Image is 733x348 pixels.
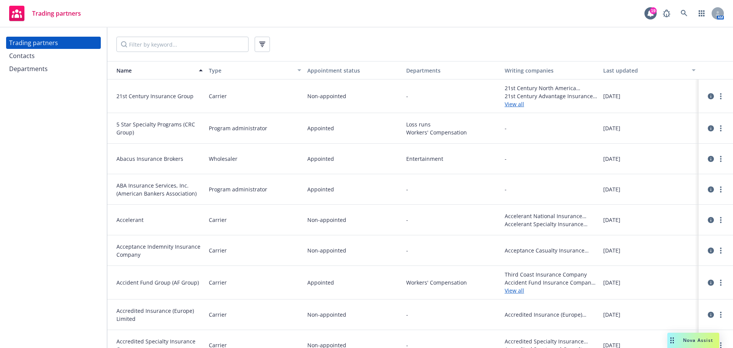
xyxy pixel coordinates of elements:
[603,246,620,254] span: [DATE]
[505,278,597,286] span: Accident Fund Insurance Company of America
[716,185,725,194] a: more
[406,185,408,193] span: -
[505,185,507,193] span: -
[304,61,403,79] button: Appointment status
[505,84,597,92] span: 21st Century North America Insurance Company
[307,311,346,319] span: Non-appointed
[716,215,725,225] a: more
[209,92,227,100] span: Carrier
[6,3,84,24] a: Trading partners
[116,307,203,323] span: Accredited Insurance (Europe) Limited
[406,155,499,163] span: Entertainment
[505,66,597,74] div: Writing companies
[505,124,507,132] span: -
[209,278,227,286] span: Carrier
[716,154,725,163] a: more
[502,61,600,79] button: Writing companies
[505,286,597,295] a: View all
[505,337,597,345] span: Accredited Specialty Insurance Company
[206,61,304,79] button: Type
[307,246,346,254] span: Non-appointed
[6,63,101,75] a: Departments
[505,92,597,100] span: 21st Century Advantage Insurance Company
[505,212,597,220] span: Accelerant National Insurance Company
[706,246,715,255] a: circleInformation
[6,50,101,62] a: Contacts
[667,333,677,348] div: Drag to move
[505,270,597,278] span: Third Coast Insurance Company
[307,278,334,286] span: Appointed
[406,311,408,319] span: -
[9,37,58,49] div: Trading partners
[107,61,206,79] button: Name
[209,185,267,193] span: Program administrator
[716,92,725,101] a: more
[505,155,507,163] span: -
[116,243,203,259] span: Acceptance Indemnity Insurance Company
[706,154,715,163] a: circleInformation
[9,63,48,75] div: Departments
[6,37,101,49] a: Trading partners
[676,6,692,21] a: Search
[706,278,715,287] a: circleInformation
[32,10,81,16] span: Trading partners
[706,124,715,133] a: circleInformation
[505,246,597,254] span: Acceptance Casualty Insurance Company
[600,61,699,79] button: Last updated
[116,92,203,100] span: 21st Century Insurance Group
[307,185,334,193] span: Appointed
[650,7,657,14] div: 19
[406,216,408,224] span: -
[116,155,203,163] span: Abacus Insurance Brokers
[603,155,620,163] span: [DATE]
[406,278,499,286] span: Workers' Compensation
[716,310,725,319] a: more
[406,66,499,74] div: Departments
[209,66,293,74] div: Type
[406,120,499,128] span: Loss runs
[403,61,502,79] button: Departments
[307,124,334,132] span: Appointed
[505,311,597,319] span: Accredited Insurance (Europe) Limited
[505,100,597,108] a: View all
[9,50,35,62] div: Contacts
[209,124,267,132] span: Program administrator
[209,216,227,224] span: Carrier
[716,246,725,255] a: more
[603,124,620,132] span: [DATE]
[706,185,715,194] a: circleInformation
[307,66,400,74] div: Appointment status
[209,311,227,319] span: Carrier
[603,92,620,100] span: [DATE]
[307,216,346,224] span: Non-appointed
[706,215,715,225] a: circleInformation
[307,155,334,163] span: Appointed
[406,246,408,254] span: -
[307,92,346,100] span: Non-appointed
[110,66,194,74] div: Name
[116,120,203,136] span: 5 Star Specialty Programs (CRC Group)
[716,278,725,287] a: more
[603,311,620,319] span: [DATE]
[406,92,408,100] span: -
[116,278,203,286] span: Accident Fund Group (AF Group)
[659,6,674,21] a: Report a Bug
[406,128,499,136] span: Workers' Compensation
[603,185,620,193] span: [DATE]
[667,333,719,348] button: Nova Assist
[116,216,203,224] span: Accelerant
[716,124,725,133] a: more
[116,181,203,197] span: ABA Insurance Services, Inc. (American Bankers Association)
[603,216,620,224] span: [DATE]
[505,220,597,228] span: Accelerant Specialty Insurance Company
[209,155,237,163] span: Wholesaler
[706,92,715,101] a: circleInformation
[603,66,687,74] div: Last updated
[116,37,249,52] input: Filter by keyword...
[706,310,715,319] a: circleInformation
[683,337,713,343] span: Nova Assist
[209,246,227,254] span: Carrier
[603,278,620,286] span: [DATE]
[694,6,709,21] a: Switch app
